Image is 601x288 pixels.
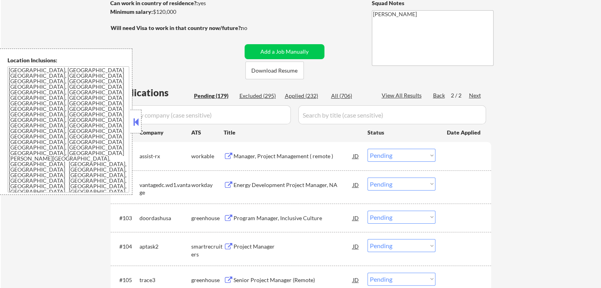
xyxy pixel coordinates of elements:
[110,8,153,15] strong: Minimum salary:
[352,149,360,163] div: JD
[191,152,224,160] div: workable
[113,88,191,97] div: Applications
[285,92,324,100] div: Applied (232)
[367,125,435,139] div: Status
[111,24,242,31] strong: Will need Visa to work in that country now/future?:
[447,129,482,137] div: Date Applied
[119,214,133,222] div: #103
[331,92,371,100] div: All (706)
[245,44,324,59] button: Add a Job Manually
[234,243,353,251] div: Project Manager
[191,214,224,222] div: greenhouse
[139,129,191,137] div: Company
[241,24,264,32] div: no
[191,129,224,137] div: ATS
[352,211,360,225] div: JD
[139,152,191,160] div: assist-rx
[382,92,424,99] div: View All Results
[139,181,191,196] div: vantagedc.wd1.vantage
[119,276,133,284] div: #105
[469,92,482,99] div: Next
[110,8,242,16] div: $120,000
[191,276,224,284] div: greenhouse
[298,105,486,124] input: Search by title (case sensitive)
[119,243,133,251] div: #104
[234,276,353,284] div: Senior Project Manager (Remote)
[352,239,360,253] div: JD
[234,181,353,189] div: Energy Development Project Manager, NA
[245,62,304,79] button: Download Resume
[191,243,224,258] div: smartrecruiters
[234,214,353,222] div: Program Manager, Inclusive Culture
[8,56,129,64] div: Location Inclusions:
[352,178,360,192] div: JD
[139,243,191,251] div: aptask2
[194,92,234,100] div: Pending (179)
[224,129,360,137] div: Title
[139,276,191,284] div: trace3
[113,105,291,124] input: Search by company (case sensitive)
[352,273,360,287] div: JD
[234,152,353,160] div: Manager, Project Management ( remote )
[451,92,469,99] div: 2 / 2
[239,92,279,100] div: Excluded (295)
[191,181,224,189] div: workday
[139,214,191,222] div: doordashusa
[433,92,446,99] div: Back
